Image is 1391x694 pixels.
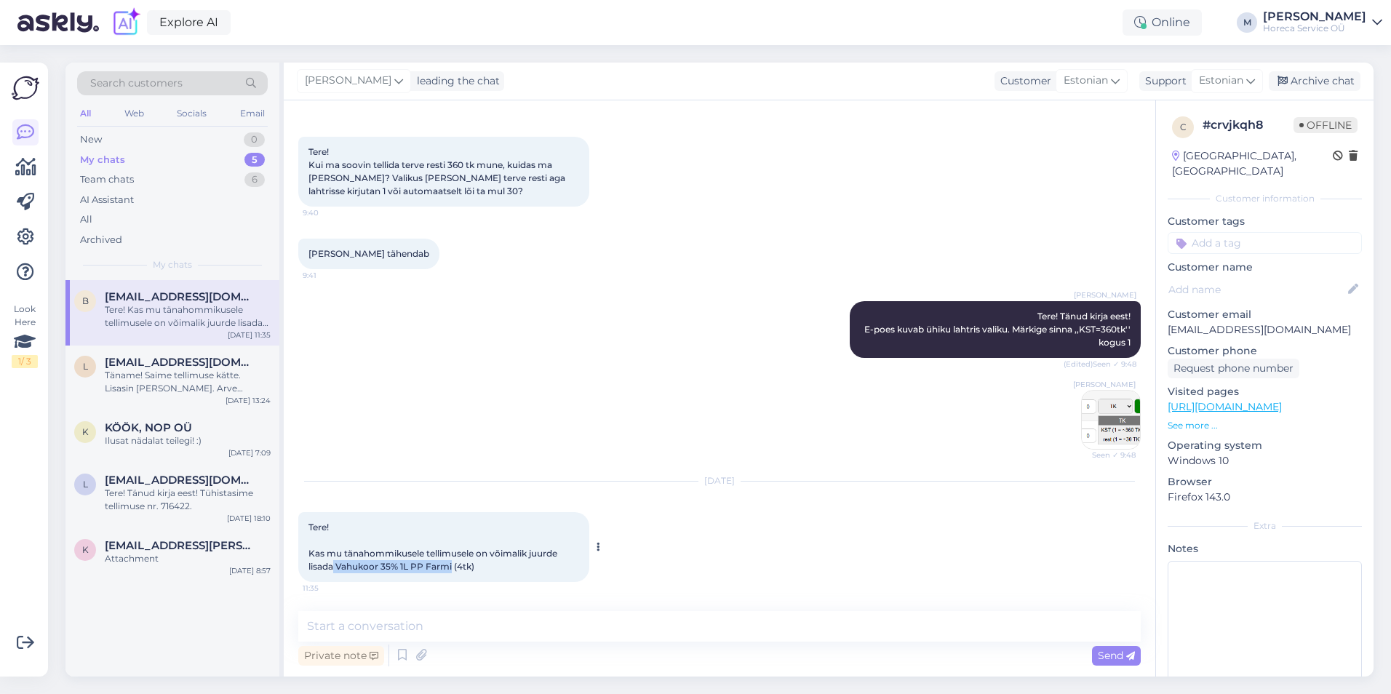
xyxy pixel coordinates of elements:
div: [PERSON_NAME] [1263,11,1366,23]
div: Support [1139,73,1187,89]
span: l [83,361,88,372]
img: Askly Logo [12,74,39,102]
span: [PERSON_NAME] [1074,290,1136,300]
div: Täname! Saime tellimuse kätte. Lisasin [PERSON_NAME]. Arve saadame Teile e-[PERSON_NAME], [PERSON... [105,369,271,395]
div: Tere! Tänud kirja eest! Tühistasime tellimuse nr. 716422. [105,487,271,513]
p: Windows 10 [1168,453,1362,468]
div: 5 [244,153,265,167]
span: b [82,295,89,306]
div: [DATE] 13:24 [226,395,271,406]
div: Archive chat [1269,71,1360,91]
span: Estonian [1199,73,1243,89]
span: K [82,426,89,437]
div: All [80,212,92,227]
span: baarmetrola@gmail.com [105,290,256,303]
div: Online [1123,9,1202,36]
div: New [80,132,102,147]
p: See more ... [1168,419,1362,432]
p: Customer email [1168,307,1362,322]
span: [PERSON_NAME] tähendab [308,248,429,259]
input: Add name [1168,282,1345,298]
div: 6 [244,172,265,187]
p: Browser [1168,474,1362,490]
span: Offline [1294,117,1358,133]
p: Customer phone [1168,343,1362,359]
span: k [82,544,89,555]
p: Operating system [1168,438,1362,453]
span: Send [1098,649,1135,662]
span: kristjan.kelder@vty.ee [105,539,256,552]
div: Team chats [80,172,134,187]
span: Seen ✓ 9:48 [1081,450,1136,460]
div: Look Here [12,303,38,368]
div: AI Assistant [80,193,134,207]
span: (Edited) Seen ✓ 9:48 [1064,359,1136,370]
div: My chats [80,153,125,167]
p: Customer name [1168,260,1362,275]
span: 9:41 [303,270,357,281]
span: Tere! Kas mu tänahommikusele tellimusele on võimalik juurde lisada Vahukoor 35% 1L PP Farmi (4tk) [308,522,559,572]
img: Attachment [1082,391,1140,449]
span: laagrikool.moldre@daily.ee [105,474,256,487]
span: KÖÖK, NOP OÜ [105,421,192,434]
p: Customer tags [1168,214,1362,229]
a: [PERSON_NAME]Horeca Service OÜ [1263,11,1382,34]
a: [URL][DOMAIN_NAME] [1168,400,1282,413]
p: Notes [1168,541,1362,557]
div: Ilusat nädalat teilegi! :) [105,434,271,447]
img: explore-ai [111,7,141,38]
input: Add a tag [1168,232,1362,254]
div: [DATE] 7:09 [228,447,271,458]
div: [DATE] 11:35 [228,330,271,340]
div: 1 / 3 [12,355,38,368]
div: [DATE] 18:10 [227,513,271,524]
div: Extra [1168,519,1362,533]
div: M [1237,12,1257,33]
div: [GEOGRAPHIC_DATA], [GEOGRAPHIC_DATA] [1172,148,1333,179]
div: Request phone number [1168,359,1299,378]
div: [DATE] [298,474,1141,487]
div: Email [237,104,268,123]
span: l [83,479,88,490]
div: Private note [298,646,384,666]
div: Horeca Service OÜ [1263,23,1366,34]
span: Tere! Tänud kirja eest! E-poes kuvab ühiku lahtris valiku. Märkige sinna ,,KST=360tk'' kogus 1 [864,311,1133,348]
span: 9:40 [303,207,357,218]
span: My chats [153,258,192,271]
p: Visited pages [1168,384,1362,399]
div: Customer [995,73,1051,89]
span: c [1180,121,1187,132]
div: Archived [80,233,122,247]
div: 0 [244,132,265,147]
div: Tere! Kas mu tänahommikusele tellimusele on võimalik juurde lisada Vahukoor 35% 1L PP Farmi (4tk) [105,303,271,330]
div: Attachment [105,552,271,565]
span: 11:35 [303,583,357,594]
p: Firefox 143.0 [1168,490,1362,505]
span: Tere! Kui ma soovin tellida terve resti 360 tk mune, kuidas ma [PERSON_NAME]? Valikus [PERSON_NAM... [308,146,567,196]
div: leading the chat [411,73,500,89]
div: [DATE] 8:57 [229,565,271,576]
div: All [77,104,94,123]
div: Customer information [1168,192,1362,205]
span: liina.lobjakas@gmail.com [105,356,256,369]
span: [PERSON_NAME] [1073,379,1136,390]
div: Web [121,104,147,123]
span: Estonian [1064,73,1108,89]
span: [PERSON_NAME] [305,73,391,89]
div: # crvjkqh8 [1203,116,1294,134]
p: [EMAIL_ADDRESS][DOMAIN_NAME] [1168,322,1362,338]
div: Socials [174,104,210,123]
span: Search customers [90,76,183,91]
a: Explore AI [147,10,231,35]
